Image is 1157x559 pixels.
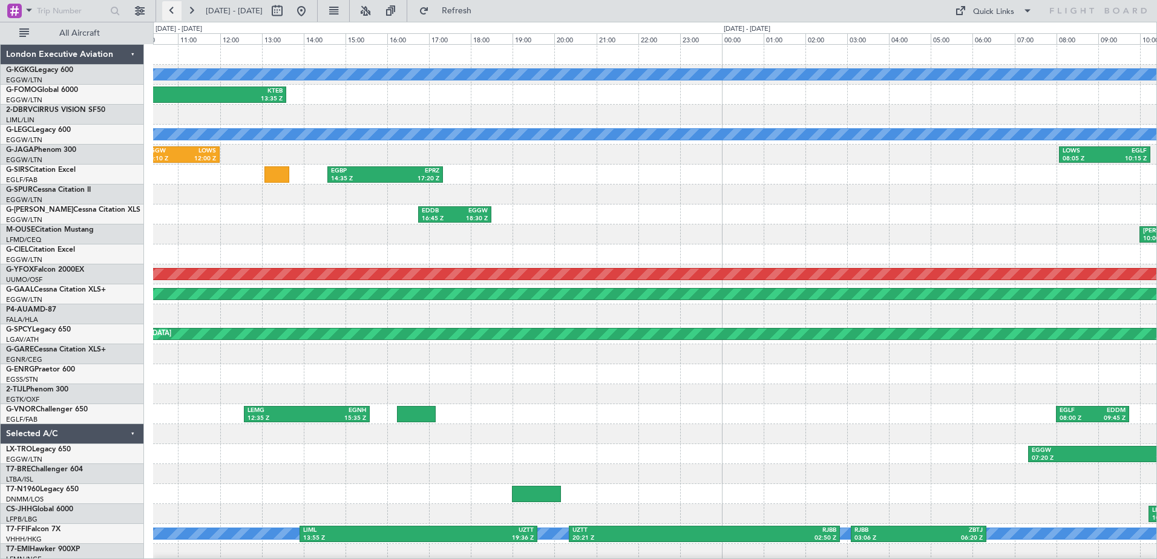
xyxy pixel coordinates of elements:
a: UUMO/OSF [6,275,42,284]
span: M-OUSE [6,226,35,234]
div: LIML [303,526,419,535]
a: EGGW/LTN [6,155,42,165]
span: G-VNOR [6,406,36,413]
div: 18:30 Z [455,215,488,223]
a: G-LEGCLegacy 600 [6,126,71,134]
a: G-ENRGPraetor 600 [6,366,75,373]
a: G-JAGAPhenom 300 [6,146,76,154]
a: EGLF/FAB [6,175,38,185]
div: 15:35 Z [307,414,366,423]
div: 12:00 Z [182,155,217,163]
div: 23:00 [680,33,722,44]
span: G-ENRG [6,366,34,373]
div: LEMG [247,407,307,415]
a: CS-JHHGlobal 6000 [6,506,73,513]
span: 2-DBRV [6,106,33,114]
div: 18:00 [471,33,513,44]
a: EGGW/LTN [6,455,42,464]
div: [DATE] - [DATE] [724,24,770,34]
div: 08:00 [1057,33,1098,44]
div: 10:10 Z [146,155,182,163]
div: 09:00 [1098,33,1140,44]
span: CS-JHH [6,506,32,513]
div: UZTT [419,526,534,535]
div: LOWS [1063,147,1104,155]
span: T7-EMI [6,546,30,553]
div: 17:00 [429,33,471,44]
div: KTEB [131,87,283,96]
div: 16:45 Z [422,215,455,223]
div: EGGW [1032,446,1105,455]
a: EGGW/LTN [6,76,42,85]
a: LFMD/CEQ [6,235,41,244]
a: EGTK/OXF [6,395,39,404]
div: EPRZ [385,167,439,175]
a: T7-FFIFalcon 7X [6,526,61,533]
div: ZBTJ [919,526,983,535]
div: 21:00 [597,33,638,44]
span: G-SIRS [6,166,29,174]
a: EGGW/LTN [6,136,42,145]
button: Quick Links [949,1,1038,21]
span: [DATE] - [DATE] [206,5,263,16]
a: G-SPURCessna Citation II [6,186,91,194]
div: EGLF [1105,147,1147,155]
span: G-SPCY [6,326,32,333]
span: T7-N1960 [6,486,40,493]
a: EGSS/STN [6,375,38,384]
a: G-YFOXFalcon 2000EX [6,266,84,273]
div: 19:00 [513,33,554,44]
span: P4-AUA [6,306,33,313]
div: 14:35 Z [331,175,385,183]
a: T7-BREChallenger 604 [6,466,83,473]
div: 13:35 Z [131,95,283,103]
span: G-CIEL [6,246,28,253]
div: EGGW [455,207,488,215]
div: 03:00 [847,33,889,44]
div: 20:21 Z [572,534,704,543]
div: 06:20 Z [919,534,983,543]
a: G-GAALCessna Citation XLS+ [6,286,106,293]
a: EGGW/LTN [6,295,42,304]
div: EGBP [331,167,385,175]
a: G-SPCYLegacy 650 [6,326,71,333]
div: 07:00 [1015,33,1057,44]
a: LGAV/ATH [6,335,39,344]
a: G-GARECessna Citation XLS+ [6,346,106,353]
div: 08:00 Z [1060,414,1093,423]
div: 10:15 Z [1105,155,1147,163]
a: T7-EMIHawker 900XP [6,546,80,553]
span: G-YFOX [6,266,34,273]
input: Trip Number [37,2,107,20]
div: 17:20 Z [385,175,439,183]
div: 15:00 [346,33,387,44]
a: M-OUSECitation Mustang [6,226,94,234]
button: Refresh [413,1,486,21]
div: 02:00 [805,33,847,44]
div: 12:00 [220,33,262,44]
a: G-KGKGLegacy 600 [6,67,73,74]
div: EDDB [422,207,455,215]
div: UZTT [572,526,704,535]
div: [DATE] - [DATE] [156,24,202,34]
a: EGGW/LTN [6,96,42,105]
div: 13:00 [262,33,304,44]
div: 10:00 [136,33,178,44]
div: 20:00 [554,33,596,44]
div: EGNH [307,407,366,415]
div: EGGW [146,147,182,155]
div: RJBB [704,526,836,535]
span: G-GAAL [6,286,34,293]
a: 2-DBRVCIRRUS VISION SF50 [6,106,105,114]
span: G-KGKG [6,67,34,74]
a: EGGW/LTN [6,215,42,224]
div: 02:50 Z [704,534,836,543]
a: G-CIELCitation Excel [6,246,75,253]
span: 2-TIJL [6,386,26,393]
div: 08:05 Z [1063,155,1104,163]
div: 12:35 Z [247,414,307,423]
a: EGNR/CEG [6,355,42,364]
a: LX-TROLegacy 650 [6,446,71,453]
a: EGLF/FAB [6,415,38,424]
span: G-[PERSON_NAME] [6,206,73,214]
